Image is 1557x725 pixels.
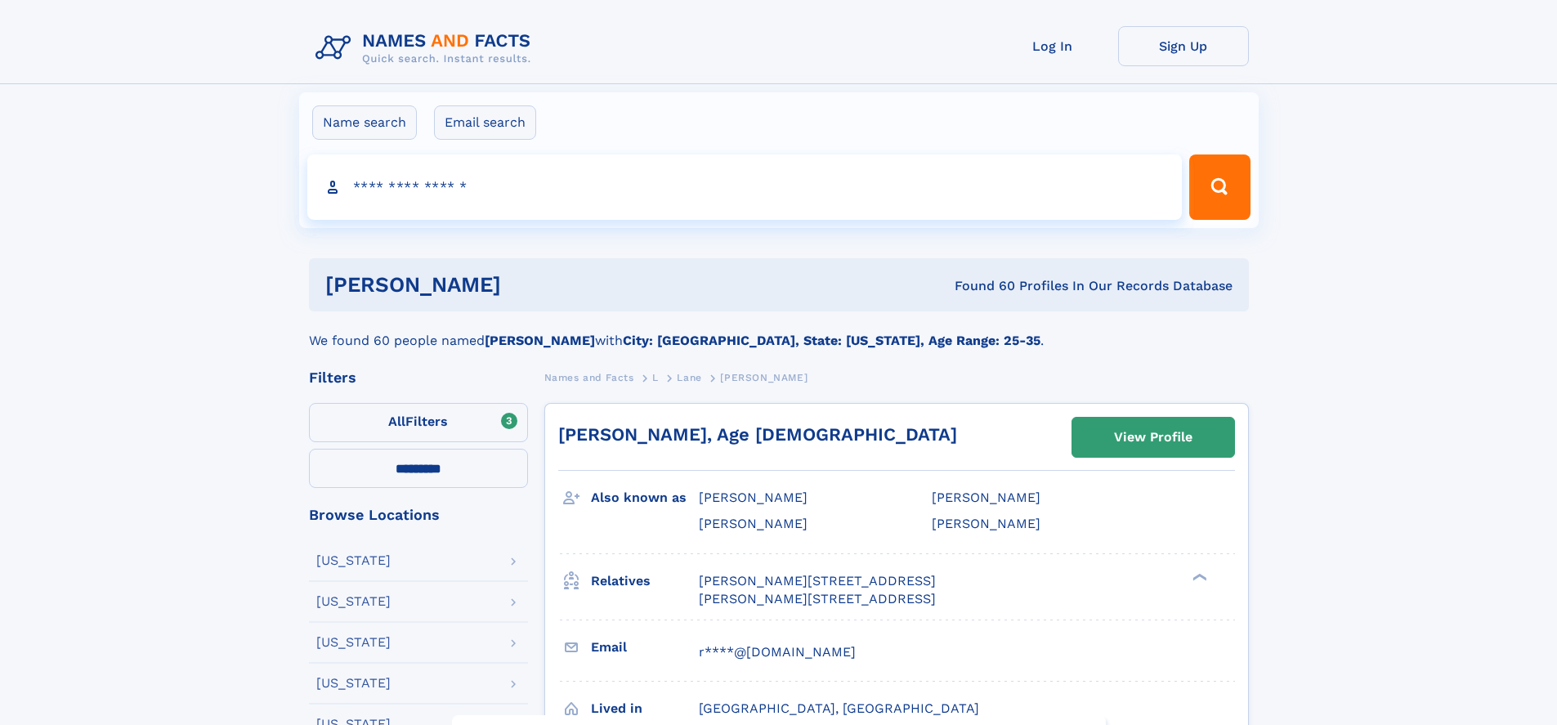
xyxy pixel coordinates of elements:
a: [PERSON_NAME], Age [DEMOGRAPHIC_DATA] [558,424,957,445]
h3: Relatives [591,567,699,595]
div: [US_STATE] [316,677,391,690]
div: ❯ [1188,571,1208,582]
label: Email search [434,105,536,140]
span: [PERSON_NAME] [932,490,1040,505]
div: View Profile [1114,418,1192,456]
h3: Email [591,633,699,661]
a: L [652,367,659,387]
span: Lane [677,372,701,383]
h3: Also known as [591,484,699,512]
a: Lane [677,367,701,387]
span: All [388,414,405,429]
span: L [652,372,659,383]
div: Filters [309,370,528,385]
a: [PERSON_NAME][STREET_ADDRESS] [699,590,936,608]
button: Search Button [1189,154,1250,220]
div: We found 60 people named with . [309,311,1249,351]
span: [PERSON_NAME] [932,516,1040,531]
a: Names and Facts [544,367,634,387]
div: [US_STATE] [316,636,391,649]
span: [PERSON_NAME] [699,516,808,531]
b: [PERSON_NAME] [485,333,595,348]
h3: Lived in [591,695,699,723]
a: View Profile [1072,418,1234,457]
div: [US_STATE] [316,554,391,567]
a: Sign Up [1118,26,1249,66]
span: [GEOGRAPHIC_DATA], [GEOGRAPHIC_DATA] [699,700,979,716]
input: search input [307,154,1183,220]
div: Found 60 Profiles In Our Records Database [727,277,1233,295]
label: Name search [312,105,417,140]
a: [PERSON_NAME][STREET_ADDRESS] [699,572,936,590]
div: Browse Locations [309,508,528,522]
b: City: [GEOGRAPHIC_DATA], State: [US_STATE], Age Range: 25-35 [623,333,1040,348]
img: Logo Names and Facts [309,26,544,70]
label: Filters [309,403,528,442]
div: [US_STATE] [316,595,391,608]
a: Log In [987,26,1118,66]
span: [PERSON_NAME] [720,372,808,383]
h1: [PERSON_NAME] [325,275,728,295]
span: [PERSON_NAME] [699,490,808,505]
